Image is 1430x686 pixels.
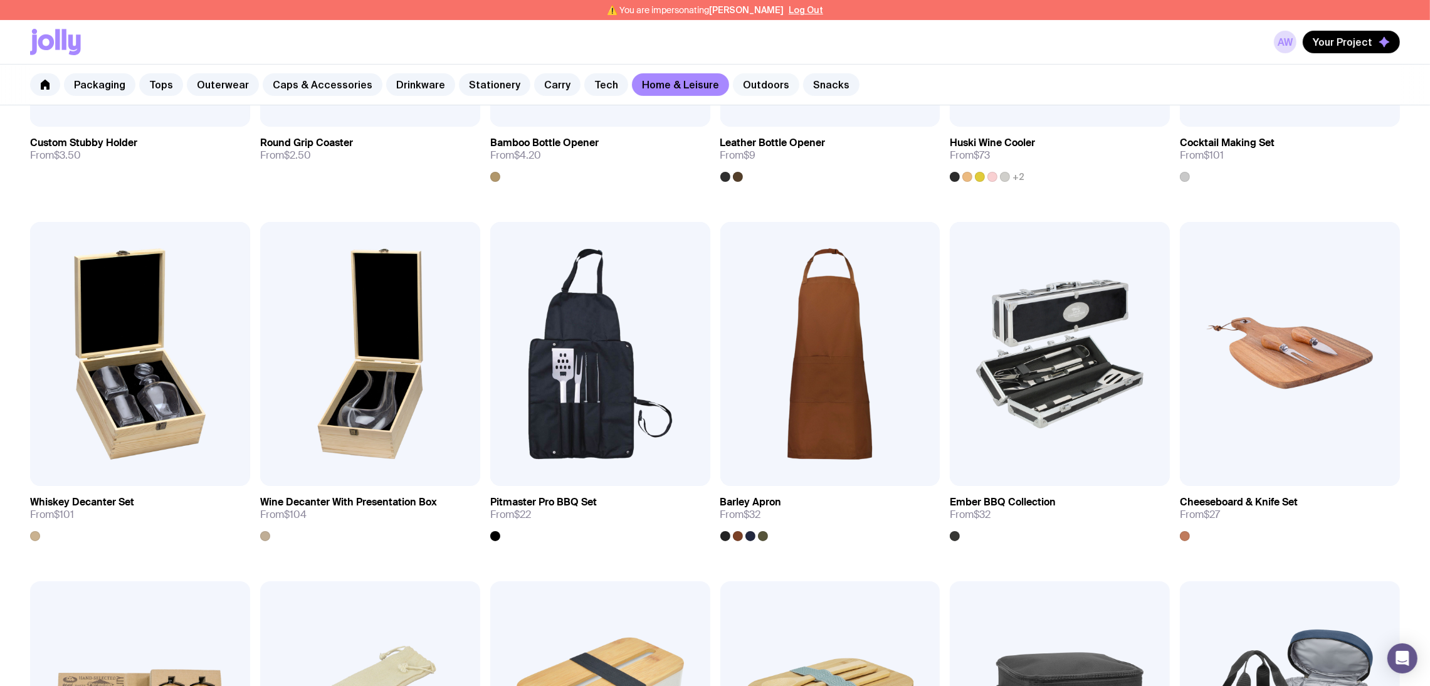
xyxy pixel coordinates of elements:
[263,73,382,96] a: Caps & Accessories
[514,149,541,162] span: $4.20
[260,509,307,521] span: From
[720,127,940,182] a: Leather Bottle OpenerFrom$9
[30,149,81,162] span: From
[1180,149,1224,162] span: From
[54,149,81,162] span: $3.50
[1180,509,1220,521] span: From
[30,137,137,149] h3: Custom Stubby Holder
[1180,127,1400,182] a: Cocktail Making SetFrom$101
[260,127,480,172] a: Round Grip CoasterFrom$2.50
[584,73,628,96] a: Tech
[950,486,1170,541] a: Ember BBQ CollectionFrom$32
[30,509,74,521] span: From
[789,5,823,15] button: Log Out
[803,73,860,96] a: Snacks
[30,486,250,541] a: Whiskey Decanter SetFrom$101
[284,149,311,162] span: $2.50
[744,508,761,521] span: $32
[1274,31,1296,53] a: AW
[974,508,991,521] span: $32
[720,486,940,541] a: Barley ApronFrom$32
[260,496,437,509] h3: Wine Decanter With Presentation Box
[709,5,784,15] span: [PERSON_NAME]
[30,496,134,509] h3: Whiskey Decanter Set
[1204,149,1224,162] span: $101
[950,509,991,521] span: From
[733,73,799,96] a: Outdoors
[64,73,135,96] a: Packaging
[187,73,259,96] a: Outerwear
[1180,496,1298,509] h3: Cheeseboard & Knife Set
[260,149,311,162] span: From
[490,496,597,509] h3: Pitmaster Pro BBQ Set
[632,73,729,96] a: Home & Leisure
[514,508,531,521] span: $22
[284,508,307,521] span: $104
[744,149,756,162] span: $9
[139,73,183,96] a: Tops
[386,73,455,96] a: Drinkware
[950,127,1170,182] a: Huski Wine CoolerFrom$73+2
[720,137,826,149] h3: Leather Bottle Opener
[720,509,761,521] span: From
[260,486,480,541] a: Wine Decanter With Presentation BoxFrom$104
[607,5,784,15] span: ⚠️ You are impersonating
[1180,137,1275,149] h3: Cocktail Making Set
[54,508,74,521] span: $101
[459,73,530,96] a: Stationery
[1204,508,1220,521] span: $27
[720,149,756,162] span: From
[950,496,1056,509] h3: Ember BBQ Collection
[950,149,990,162] span: From
[950,137,1035,149] h3: Huski Wine Cooler
[1313,36,1372,48] span: Your Project
[720,496,782,509] h3: Barley Apron
[260,137,353,149] h3: Round Grip Coaster
[974,149,990,162] span: $73
[1303,31,1400,53] button: Your Project
[490,149,541,162] span: From
[30,127,250,172] a: Custom Stubby HolderFrom$3.50
[1387,643,1417,673] div: Open Intercom Messenger
[490,509,531,521] span: From
[534,73,581,96] a: Carry
[490,486,710,541] a: Pitmaster Pro BBQ SetFrom$22
[1180,486,1400,541] a: Cheeseboard & Knife SetFrom$27
[490,127,710,182] a: Bamboo Bottle OpenerFrom$4.20
[490,137,599,149] h3: Bamboo Bottle Opener
[1012,172,1024,182] span: +2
